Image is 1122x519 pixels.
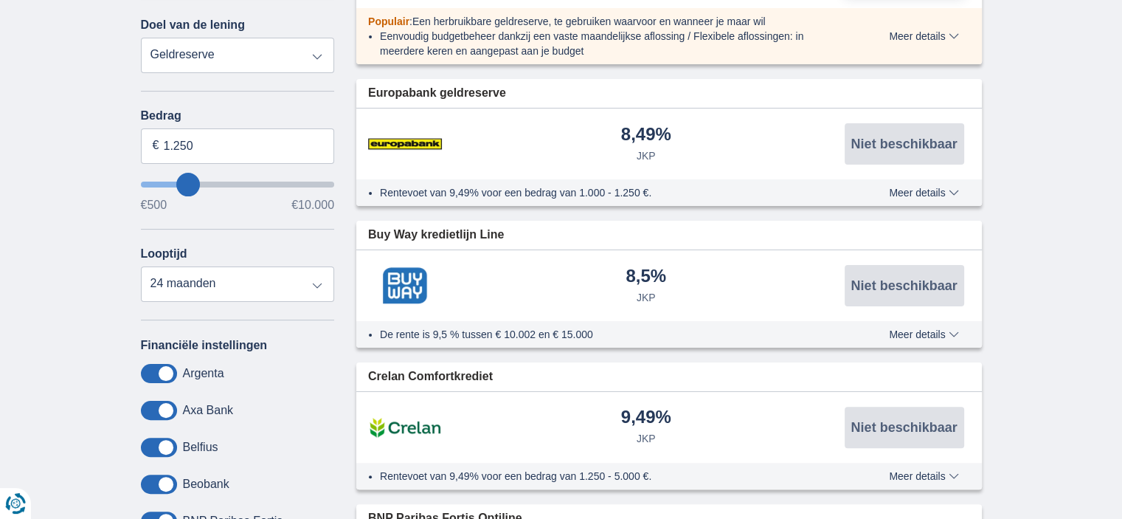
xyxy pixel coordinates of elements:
[368,227,504,244] span: Buy Way kredietlijn Line
[845,265,964,306] button: Niet beschikbaar
[637,148,656,163] div: JKP
[141,182,335,188] input: wantToBorrow
[889,471,958,481] span: Meer details
[845,123,964,165] button: Niet beschikbaar
[380,327,835,342] li: De rente is 9,5 % tussen € 10.002 en € 15.000
[141,339,268,352] label: Financiële instellingen
[183,441,218,454] label: Belfius
[626,267,666,287] div: 8,5%
[380,185,835,200] li: Rentevoet van 9,49% voor een bedrag van 1.000 - 1.250 €.
[368,368,493,385] span: Crelan Comfortkrediet
[291,199,334,211] span: €10.000
[621,408,671,428] div: 9,49%
[380,29,835,58] li: Eenvoudig budgetbeheer dankzij een vaste maandelijkse aflossing / Flexibele aflossingen: in meerd...
[141,109,335,123] label: Bedrag
[356,14,847,29] div: :
[183,404,233,417] label: Axa Bank
[851,279,957,292] span: Niet beschikbaar
[368,16,409,27] span: Populair
[889,188,958,198] span: Meer details
[851,421,957,434] span: Niet beschikbaar
[637,290,656,305] div: JKP
[412,16,766,27] span: Een herbruikbare geldreserve, te gebruiken waarvoor en wanneer je maar wil
[368,126,442,162] img: product.pl.alt Europabank
[878,470,969,482] button: Meer details
[878,329,969,340] button: Meer details
[183,367,224,380] label: Argenta
[878,30,969,42] button: Meer details
[368,85,506,102] span: Europabank geldreserve
[368,409,442,446] img: product.pl.alt Crelan
[878,187,969,199] button: Meer details
[153,137,159,154] span: €
[889,329,958,340] span: Meer details
[851,137,957,151] span: Niet beschikbaar
[621,126,671,145] div: 8,49%
[183,478,229,491] label: Beobank
[141,18,245,32] label: Doel van de lening
[141,199,167,211] span: €500
[637,431,656,446] div: JKP
[380,469,835,484] li: Rentevoet van 9,49% voor een bedrag van 1.250 - 5.000 €.
[368,267,442,304] img: product.pl.alt Buy Way
[889,31,958,41] span: Meer details
[141,247,187,261] label: Looptijd
[845,407,964,448] button: Niet beschikbaar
